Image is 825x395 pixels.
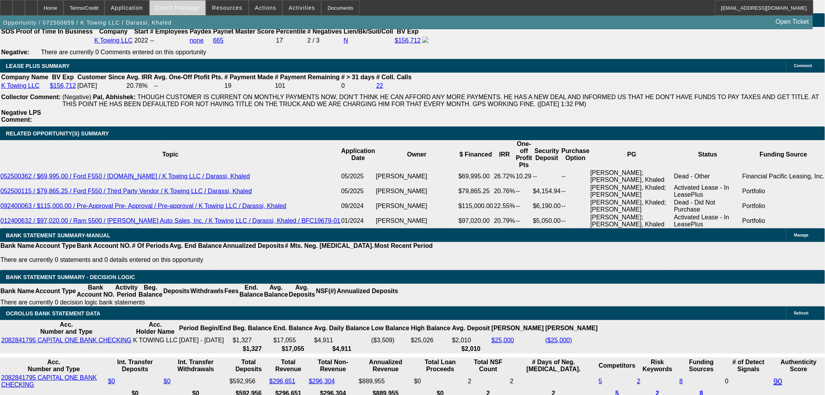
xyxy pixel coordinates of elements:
[150,0,205,15] button: Credit Package
[674,140,742,169] th: Status
[41,49,206,55] span: There are currently 0 Comments entered on this opportunity
[376,82,383,89] a: 22
[276,37,306,44] div: 17
[545,321,598,336] th: [PERSON_NAME]
[458,169,494,184] td: $69,995.00
[314,345,370,353] th: $4,911
[309,378,335,384] a: $296,304
[274,82,340,90] td: 101
[126,82,152,90] td: 20.78%
[341,169,375,184] td: 05/2025
[190,37,204,44] a: none
[190,28,212,35] b: Paydex
[598,358,636,373] th: Competitors
[458,199,494,214] td: $115,000.00
[492,337,514,343] a: $25,000
[494,199,515,214] td: 22.55%
[515,140,533,169] th: One-off Profit Pts
[6,310,100,317] span: OCROLUS BANK STATEMENT DATA
[6,130,109,137] span: RELATED OPPORTUNITY(S) SUMMARY
[414,358,467,373] th: Total Loan Proceeds
[76,242,132,250] th: Bank Account NO.
[1,358,107,373] th: Acc. Number and Type
[411,321,451,336] th: High Balance
[375,169,458,184] td: [PERSON_NAME]
[590,169,674,184] td: [PERSON_NAME]; [PERSON_NAME], Khaled
[491,321,544,336] th: [PERSON_NAME]
[375,214,458,228] td: [PERSON_NAME]
[561,140,590,169] th: Purchase Option
[6,232,110,238] span: BANK STATEMENT SUMMARY-MANUAL
[674,169,742,184] td: Dead - Other
[273,321,313,336] th: End. Balance
[62,94,819,107] span: THOUGH CUSTOMER IS CURRENT ON MONTHLY PAYMENTS NOW, DON'T THINK HE CAN AFFORD ANY MORE PAYMENTS. ...
[132,242,169,250] th: # Of Periods
[275,74,340,80] b: # Payment Remaining
[224,82,274,90] td: 19
[533,140,561,169] th: Security Deposit
[343,28,393,35] b: Lien/Bk/Suit/Coll
[134,36,149,45] td: 2022
[533,169,561,184] td: --
[126,74,152,80] b: Avg. IRR
[637,358,678,373] th: Risk Keywords
[50,82,76,89] a: $156,712
[725,358,773,373] th: # of Detect Signals
[169,242,223,250] th: Avg. End Balance
[374,242,433,250] th: Most Recent Period
[533,214,561,228] td: $5,050.00
[561,184,590,199] td: --
[138,284,163,299] th: Beg. Balance
[35,242,76,250] th: Account Type
[411,336,451,344] td: $25,026
[6,274,135,280] span: Bank Statement Summary - Decision Logic
[314,336,370,344] td: $4,911
[358,358,413,373] th: Annualized Revenue
[590,184,674,199] td: [PERSON_NAME], Khaled; [PERSON_NAME]
[414,374,467,389] td: $0
[52,74,74,80] b: BV Exp
[0,173,250,180] a: 052500362 / $69,995.00 / Ford F550 / [DOMAIN_NAME] / K Towing LLC / Darassi, Khaled
[0,203,286,209] a: 092400063 / $115,000.00 / Pre-Approval Pre- Approval / Pre-approval / K Towing LLC / Darassi, Khaled
[494,169,515,184] td: 26.72%
[232,345,272,353] th: $1,327
[590,140,674,169] th: PG
[154,74,223,80] b: Avg. One-Off Ptofit Pts.
[255,5,276,11] span: Actions
[773,358,824,373] th: Authenticity Score
[164,378,171,384] a: $0
[249,0,282,15] button: Actions
[94,37,133,44] a: K Towing LLC
[510,358,598,373] th: # Days of Neg. [MEDICAL_DATA].
[742,199,825,214] td: Portfolio
[674,184,742,199] td: Activated Lease - In LeasePlus
[190,284,224,299] th: Withdrawls
[308,37,342,44] div: 2 / 3
[458,214,494,228] td: $97,020.00
[133,321,178,336] th: Acc. Holder Name
[467,358,509,373] th: Sum of the Total NSF Count and Total Overdraft Fee Count from Ocrolus
[6,63,70,69] span: LEASE PLUS SUMMARY
[1,49,29,55] b: Negative:
[163,358,228,373] th: Int. Transfer Withdrawals
[1,374,97,388] a: 2082841795 CAPITAL ONE BANK CHECKING
[794,64,812,68] span: Comment
[561,199,590,214] td: --
[163,284,190,299] th: Deposits
[115,284,138,299] th: Activity Period
[308,358,358,373] th: Total Non-Revenue
[343,37,348,44] a: N
[273,336,313,344] td: $17,055
[111,5,143,11] span: Application
[213,37,224,44] a: 665
[77,82,126,90] td: [DATE]
[359,378,412,385] div: $889,955
[494,214,515,228] td: 20.79%
[341,140,375,169] th: Application Date
[206,0,248,15] button: Resources
[452,321,490,336] th: Avg. Deposit
[62,94,91,100] span: (Negative)
[590,199,674,214] td: [PERSON_NAME], Khaled; [PERSON_NAME]
[375,184,458,199] td: [PERSON_NAME]
[561,169,590,184] td: --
